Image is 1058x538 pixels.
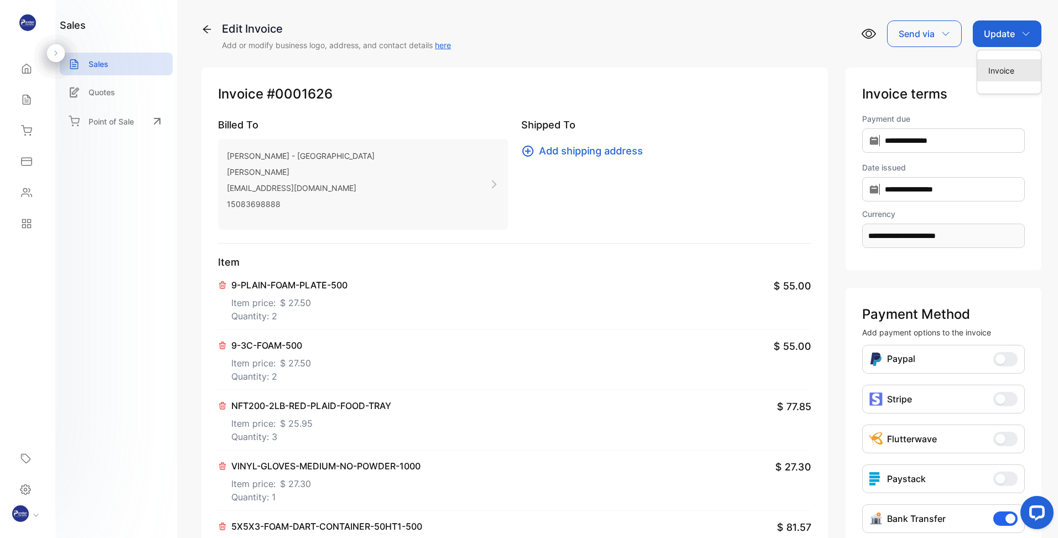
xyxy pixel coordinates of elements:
p: Payment Method [862,304,1025,324]
button: Update [973,20,1041,47]
p: Add or modify business logo, address, and contact details [222,39,451,51]
h1: sales [60,18,86,33]
p: Sales [89,58,108,70]
p: [PERSON_NAME] - [GEOGRAPHIC_DATA] [227,148,375,164]
p: Quantity: 1 [231,490,421,504]
p: Item price: [231,473,421,490]
span: $ 77.85 [777,399,811,414]
img: logo [19,14,36,31]
p: Update [984,27,1015,40]
a: Quotes [60,81,173,104]
span: $ 27.50 [280,356,311,370]
p: Point of Sale [89,116,134,127]
p: Shipped To [521,117,811,132]
img: Icon [869,512,883,525]
p: VINYL-GLOVES-MEDIUM-NO-POWDER-1000 [231,459,421,473]
p: Quantity: 2 [231,370,311,383]
label: Date issued [862,162,1025,173]
p: Item price: [231,412,391,430]
p: [PERSON_NAME] [227,164,375,180]
p: Send via [899,27,935,40]
p: Item price: [231,352,311,370]
p: 15083698888 [227,196,375,212]
p: Stripe [887,392,912,406]
span: $ 27.50 [280,296,311,309]
span: $ 27.30 [775,459,811,474]
p: Item price: [231,292,348,309]
p: Quantity: 3 [231,430,391,443]
button: Add shipping address [521,143,650,158]
p: Paypal [887,352,915,366]
p: 9-3C-FOAM-500 [231,339,311,352]
p: 9-PLAIN-FOAM-PLATE-500 [231,278,348,292]
iframe: LiveChat chat widget [1012,492,1058,538]
p: Paystack [887,472,926,485]
span: $ 81.57 [777,520,811,535]
p: 5X5X3-FOAM-DART-CONTAINER-50HT1-500 [231,520,422,533]
a: here [435,40,451,50]
img: Icon [869,432,883,446]
p: Invoice terms [862,84,1025,104]
p: Item [218,255,811,270]
img: icon [869,392,883,406]
span: $ 55.00 [774,339,811,354]
p: [EMAIL_ADDRESS][DOMAIN_NAME] [227,180,375,196]
label: Currency [862,208,1025,220]
div: Edit Invoice [222,20,451,37]
div: Invoice [977,59,1041,81]
p: Bank Transfer [887,512,946,525]
p: Billed To [218,117,508,132]
p: Quantity: 2 [231,309,348,323]
p: Invoice [218,84,811,104]
a: Point of Sale [60,109,173,133]
p: Flutterwave [887,432,937,446]
span: #0001626 [267,84,333,104]
label: Payment due [862,113,1025,125]
img: Icon [869,352,883,366]
p: NFT200-2LB-RED-PLAID-FOOD-TRAY [231,399,391,412]
a: Sales [60,53,173,75]
span: $ 25.95 [280,417,313,430]
img: icon [869,472,883,485]
span: $ 55.00 [774,278,811,293]
p: Quotes [89,86,115,98]
span: $ 27.30 [280,477,311,490]
p: Add payment options to the invoice [862,327,1025,338]
img: profile [12,505,29,522]
span: Add shipping address [539,143,643,158]
button: Send via [887,20,962,47]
